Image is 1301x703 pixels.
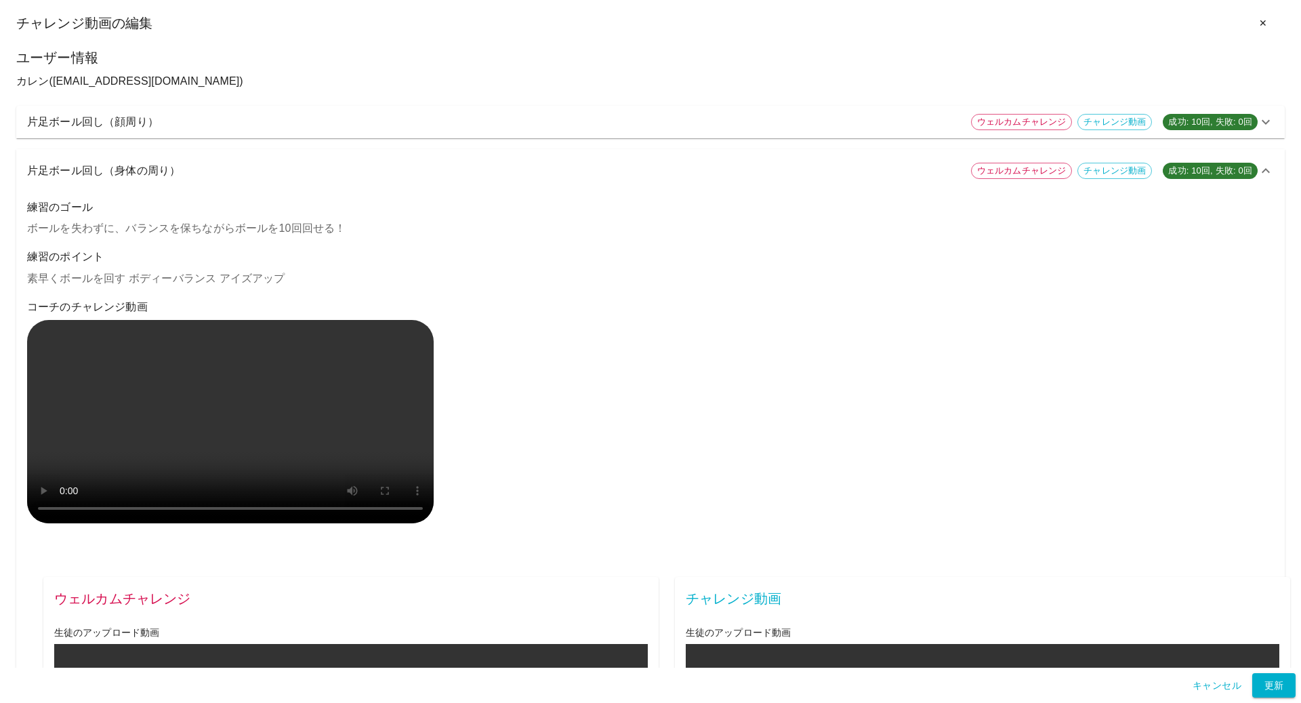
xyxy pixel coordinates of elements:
h6: 練習のポイント [27,247,1274,266]
button: 更新 [1252,673,1296,698]
p: 片足ボール回し（身体の周り） [27,163,960,179]
h6: 生徒のアップロード動画 [686,626,1279,641]
span: チャレンジ動画 [1078,115,1151,129]
span: ウェルカムチャレンジ [972,164,1072,178]
span: ウェルカムチャレンジ [972,115,1072,129]
h6: ユーザー情報 [16,47,1285,68]
div: チャレンジ動画の編集 [16,11,1285,36]
h6: コーチのチャレンジ動画 [27,298,1274,317]
span: ウェルカムチャレンジ [54,588,648,609]
button: キャンセル [1187,673,1247,698]
p: カレン ( [EMAIL_ADDRESS][DOMAIN_NAME] ) [16,73,1285,89]
p: ボールを失わずに、バランスを保ちながらボールを10回回せる！ [27,220,1274,237]
p: 素早くボールを回す ボディーバランス アイズアップ [27,270,1274,287]
span: チャレンジ動画 [1078,164,1151,178]
span: 成功: 10回, 失敗: 0回 [1163,164,1258,178]
h6: 練習のゴール [27,198,1274,217]
h6: 生徒のアップロード動画 [54,626,648,641]
button: ✕ [1241,11,1285,36]
p: 片足ボール回し（顔周り） [27,114,960,130]
div: 片足ボール回し（身体の周り）ウェルカムチャレンジチャレンジ動画成功: 10回, 失敗: 0回 [16,149,1285,193]
span: 成功: 10回, 失敗: 0回 [1163,115,1258,129]
div: 片足ボール回し（顔周り）ウェルカムチャレンジチャレンジ動画成功: 10回, 失敗: 0回 [16,106,1285,138]
span: チャレンジ動画 [686,588,1279,609]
